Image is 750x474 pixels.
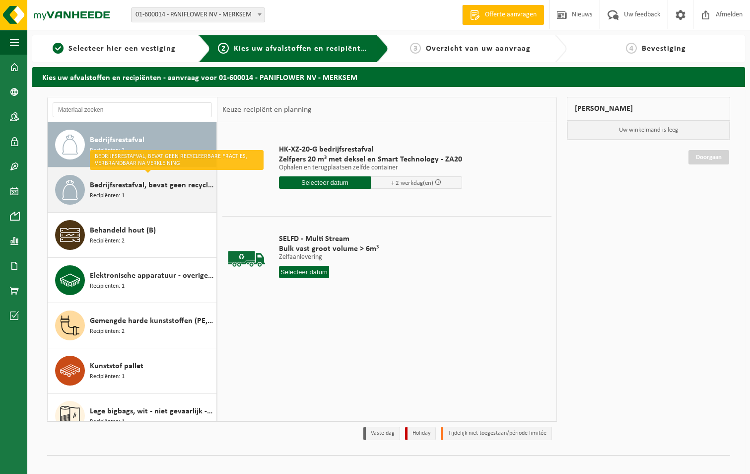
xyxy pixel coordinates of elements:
span: Recipiënten: 1 [90,191,125,201]
span: + 2 werkdag(en) [391,180,433,186]
button: Behandeld hout (B) Recipiënten: 2 [48,213,217,258]
input: Selecteer datum [279,176,371,189]
p: Uw winkelmand is leeg [567,121,730,140]
a: Doorgaan [688,150,729,164]
span: Recipiënten: 2 [90,237,125,246]
li: Holiday [405,427,436,440]
span: Kunststof pallet [90,360,143,372]
button: Kunststof pallet Recipiënten: 1 [48,348,217,394]
li: Vaste dag [363,427,400,440]
li: Tijdelijk niet toegestaan/période limitée [441,427,552,440]
button: Gemengde harde kunststoffen (PE, PP en PVC), recycleerbaar (industrieel) Recipiënten: 2 [48,303,217,348]
input: Selecteer datum [279,266,329,278]
span: Elektronische apparatuur - overige (OVE) [90,270,214,282]
span: Behandeld hout (B) [90,225,156,237]
button: Bedrijfsrestafval Recipiënten: 2 [48,122,217,167]
input: Materiaal zoeken [53,102,212,117]
span: Recipiënten: 1 [90,417,125,427]
span: Recipiënten: 1 [90,282,125,291]
span: Bedrijfsrestafval, bevat geen recycleerbare fracties, verbrandbaar na verkleining [90,179,214,191]
span: 01-600014 - PANIFLOWER NV - MERKSEM [132,8,265,22]
span: Lege bigbags, wit - niet gevaarlijk - los [90,405,214,417]
p: Ophalen en terugplaatsen zelfde container [279,164,462,171]
span: 1 [53,43,64,54]
span: 4 [626,43,637,54]
span: Gemengde harde kunststoffen (PE, PP en PVC), recycleerbaar (industrieel) [90,315,214,327]
span: Zelfpers 20 m³ met deksel en Smart Technology - ZA20 [279,155,462,164]
span: Bulk vast groot volume > 6m³ [279,244,379,254]
h2: Kies uw afvalstoffen en recipiënten - aanvraag voor 01-600014 - PANIFLOWER NV - MERKSEM [32,67,745,86]
a: Offerte aanvragen [462,5,544,25]
span: 2 [218,43,229,54]
p: Zelfaanlevering [279,254,379,261]
span: SELFD - Multi Stream [279,234,379,244]
span: Kies uw afvalstoffen en recipiënten [234,45,370,53]
span: HK-XZ-20-G bedrijfsrestafval [279,145,462,155]
span: Overzicht van uw aanvraag [426,45,531,53]
span: Recipiënten: 2 [90,146,125,156]
a: 1Selecteer hier een vestiging [37,43,191,55]
span: 01-600014 - PANIFLOWER NV - MERKSEM [131,7,265,22]
div: Keuze recipiënt en planning [217,97,317,122]
button: Bedrijfsrestafval, bevat geen recycleerbare fracties, verbrandbaar na verkleining Recipiënten: 1 [48,167,217,213]
span: Recipiënten: 1 [90,372,125,382]
span: 3 [410,43,421,54]
span: Offerte aanvragen [482,10,539,20]
button: Lege bigbags, wit - niet gevaarlijk - los Recipiënten: 1 [48,394,217,439]
span: Bedrijfsrestafval [90,134,144,146]
span: Bevestiging [642,45,686,53]
span: Recipiënten: 2 [90,327,125,336]
div: [PERSON_NAME] [567,97,730,121]
button: Elektronische apparatuur - overige (OVE) Recipiënten: 1 [48,258,217,303]
span: Selecteer hier een vestiging [68,45,176,53]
